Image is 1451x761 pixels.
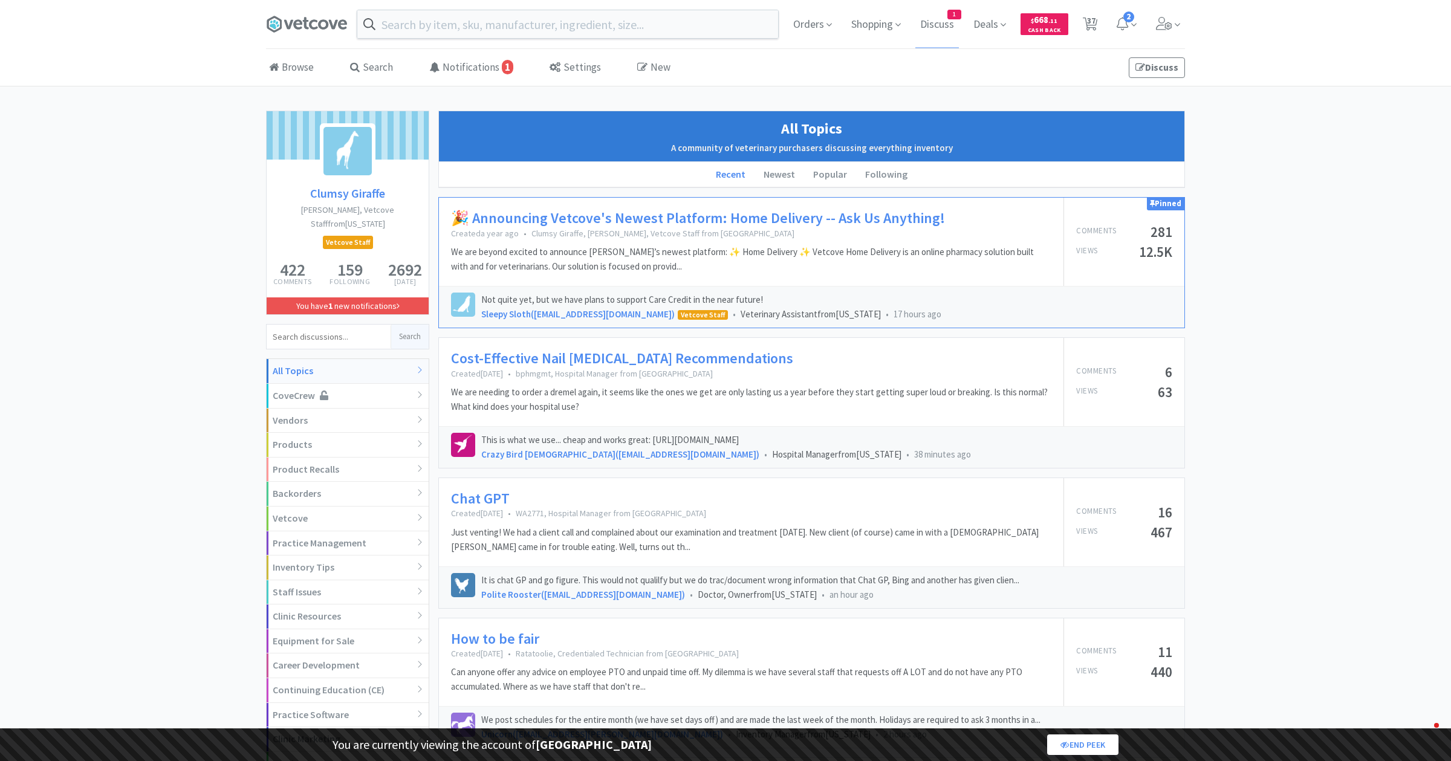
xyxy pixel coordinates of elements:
[451,630,539,648] a: How to be fair
[481,449,759,460] a: Crazy Bird [DEMOGRAPHIC_DATA]([EMAIL_ADDRESS][DOMAIN_NAME])
[536,737,652,752] strong: [GEOGRAPHIC_DATA]
[1031,17,1034,25] span: $
[894,308,941,320] span: 17 hours ago
[267,409,429,433] div: Vendors
[1123,11,1134,22] span: 2
[524,228,527,239] span: •
[1078,21,1103,31] a: 37
[451,665,1051,694] p: Can anyone offer any advice on employee PTO and unpaid time off. My dilemma is we have several st...
[856,162,917,187] li: Following
[1048,17,1057,25] span: . 11
[347,50,396,86] a: Search
[267,325,391,349] input: Search discussions...
[1076,505,1116,519] p: Comments
[508,648,511,659] span: •
[333,735,652,754] p: You are currently viewing the account of
[267,384,429,409] div: CoveCrew
[1076,365,1116,379] p: Comments
[445,117,1178,140] h1: All Topics
[451,508,1051,519] p: Created [DATE] WA2771, Hospital Manager from [GEOGRAPHIC_DATA]
[267,297,429,314] a: You have1 new notifications
[267,727,429,752] div: Clinic Marketing
[1158,385,1172,399] h5: 63
[481,293,1172,307] p: Not quite yet, but we have plans to support Care Credit in the near future!
[481,307,1172,322] div: Veterinary Assistant from [US_STATE]
[804,162,856,187] li: Popular
[1076,225,1116,239] p: Comments
[1151,665,1172,679] h5: 440
[323,236,372,248] span: Vetcove Staff
[391,325,429,349] button: Search
[481,589,685,600] a: Polite Rooster([EMAIL_ADDRESS][DOMAIN_NAME])
[451,368,1051,379] p: Created [DATE] bphmgmt, Hospital Manager from [GEOGRAPHIC_DATA]
[451,490,510,508] a: Chat GPT
[267,184,429,203] a: Clumsy Giraffe
[1410,720,1439,749] iframe: Intercom live chat
[1147,198,1184,210] div: Pinned
[267,604,429,629] div: Clinic Resources
[267,507,429,531] div: Vetcove
[634,50,674,86] a: New
[267,531,429,556] div: Practice Management
[1076,525,1098,539] p: Views
[1151,225,1172,239] h5: 281
[1139,245,1172,259] h5: 12.5K
[948,10,961,19] span: 1
[267,359,429,384] div: All Topics
[1076,245,1098,259] p: Views
[357,10,778,38] input: Search by item, sku, manufacturer, ingredient, size...
[678,311,727,319] span: Vetcove Staff
[329,278,370,285] p: Following
[829,589,874,600] span: an hour ago
[886,308,889,320] span: •
[267,203,429,230] h2: [PERSON_NAME], Vetcove Staff from [US_STATE]
[508,508,511,519] span: •
[273,278,311,285] p: Comments
[1028,27,1061,35] span: Cash Back
[1021,8,1068,40] a: $668.11Cash Back
[755,162,804,187] li: Newest
[481,433,1172,447] p: This is what we use... cheap and works great: [URL][DOMAIN_NAME]
[388,278,422,285] p: [DATE]
[707,162,755,187] li: Recent
[690,589,693,600] span: •
[822,589,825,600] span: •
[502,60,513,74] span: 1
[451,228,1051,239] p: Created a year ago Clumsy Giraffe, [PERSON_NAME], Vetcove Staff from [GEOGRAPHIC_DATA]
[481,588,1172,602] div: Doctor, Owner from [US_STATE]
[1151,525,1172,539] h5: 467
[1031,14,1057,25] span: 668
[1076,645,1116,659] p: Comments
[451,210,945,227] a: 🎉 Announcing Vetcove's Newest Platform: Home Delivery -- Ask Us Anything!
[267,703,429,728] div: Practice Software
[328,300,333,311] strong: 1
[547,50,604,86] a: Settings
[914,449,971,460] span: 38 minutes ago
[267,433,429,458] div: Products
[267,653,429,678] div: Career Development
[1047,734,1118,755] a: End Peek
[273,261,311,278] h5: 422
[267,555,429,580] div: Inventory Tips
[451,350,793,368] a: Cost-Effective Nail [MEDICAL_DATA] Recommendations
[451,385,1051,414] p: We are needing to order a dremel again, it seems like the ones we get are only lasting us a year ...
[451,245,1051,274] p: We are beyond excited to announce [PERSON_NAME]’s newest platform: ✨ Home Delivery ✨ Vetcove Home...
[1076,665,1098,679] p: Views
[1158,505,1172,519] h5: 16
[1158,645,1172,659] h5: 11
[329,261,370,278] h5: 159
[426,50,516,86] a: Notifications1
[481,727,1172,742] div: Inventory Manager from [US_STATE]
[764,449,767,460] span: •
[267,580,429,605] div: Staff Issues
[266,50,317,86] a: Browse
[388,261,422,278] h5: 2692
[481,308,675,320] a: Sleepy Sloth([EMAIL_ADDRESS][DOMAIN_NAME])
[915,19,959,30] a: Discuss1
[267,678,429,703] div: Continuing Education (CE)
[508,368,511,379] span: •
[481,573,1172,588] p: It is chat GP and go figure. This would not qualilfy but we do trac/document wrong information th...
[481,713,1172,727] p: We post schedules for the entire month (we have set days off) and are made the last week of the m...
[481,447,1172,462] div: Hospital Manager from [US_STATE]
